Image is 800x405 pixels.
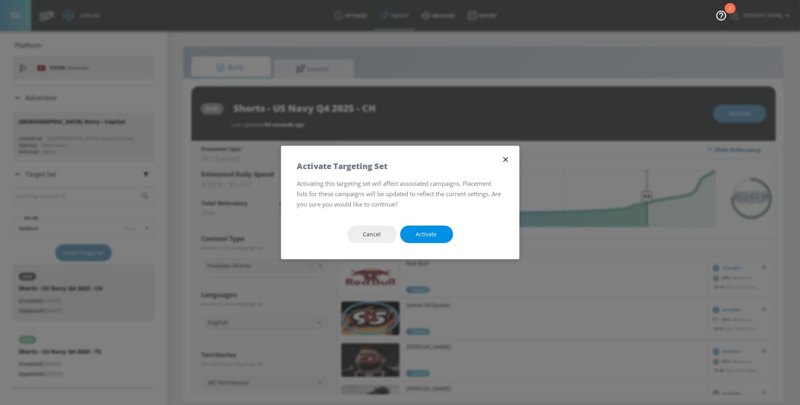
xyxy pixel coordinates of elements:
[297,162,388,170] h5: Activate Targeting Set
[347,226,397,243] button: Cancel
[416,230,437,239] span: Activate
[710,4,732,26] button: Open Resource Center, 2 new notifications
[297,178,503,210] p: Activating this targeting set will affect associated campaigns. Placement lists for these campaig...
[729,8,732,19] div: 2
[400,226,453,243] button: Activate
[363,230,381,239] span: Cancel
